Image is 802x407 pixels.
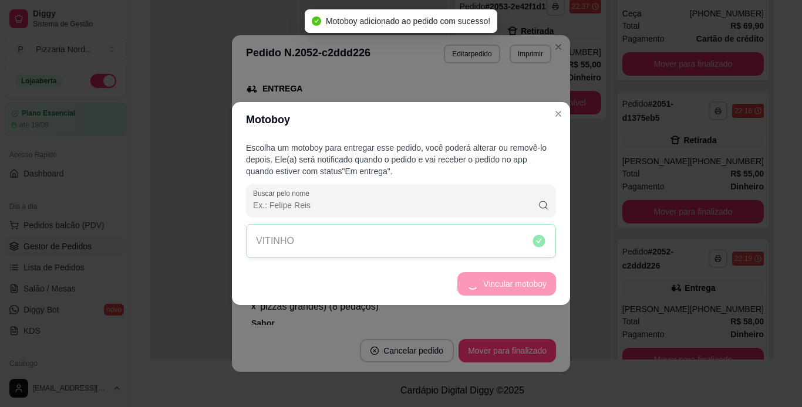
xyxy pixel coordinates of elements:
label: Buscar pelo nome [253,188,314,198]
input: Buscar pelo nome [253,199,538,211]
p: Escolha um motoboy para entregar esse pedido, você poderá alterar ou removê-lo depois. Ele(a) ser... [246,142,556,177]
button: Close [549,104,568,123]
span: Motoboy adicionado ao pedido com sucesso! [326,16,490,26]
p: VITINHO [256,234,294,248]
header: Motoboy [232,102,570,137]
span: check-circle [312,16,321,26]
